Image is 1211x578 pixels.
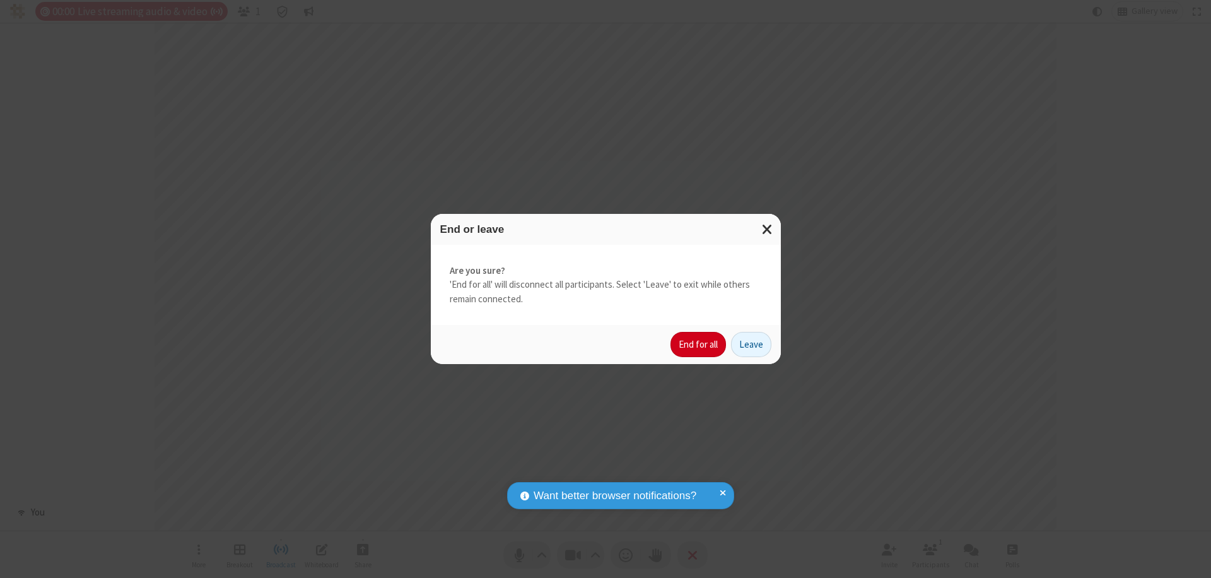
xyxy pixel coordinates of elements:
[534,488,696,504] span: Want better browser notifications?
[440,223,771,235] h3: End or leave
[670,332,726,357] button: End for all
[431,245,781,326] div: 'End for all' will disconnect all participants. Select 'Leave' to exit while others remain connec...
[731,332,771,357] button: Leave
[754,214,781,245] button: Close modal
[450,264,762,278] strong: Are you sure?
